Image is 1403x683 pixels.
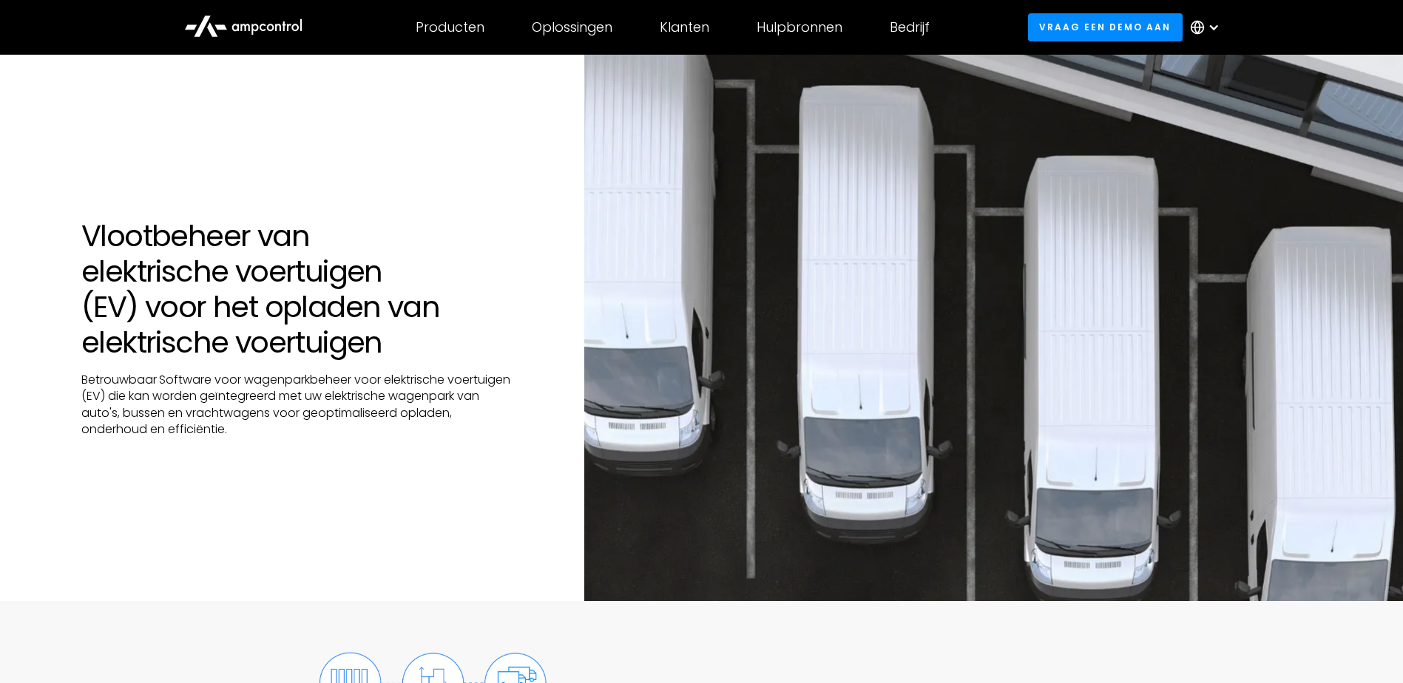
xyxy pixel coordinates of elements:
[532,19,612,35] div: Oplossingen
[1028,13,1183,41] a: Vraag een demo aan
[416,19,484,35] div: Producten
[757,19,842,35] div: Hulpbronnen
[890,19,930,35] div: Bedrijf
[81,218,510,360] h1: Vlootbeheer van elektrische voertuigen (EV) voor het opladen van elektrische voertuigen
[660,19,709,35] div: Klanten
[81,372,510,438] p: Betrouwbaar Software voor wagenparkbeheer voor elektrische voertuigen (EV) die kan worden geïnteg...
